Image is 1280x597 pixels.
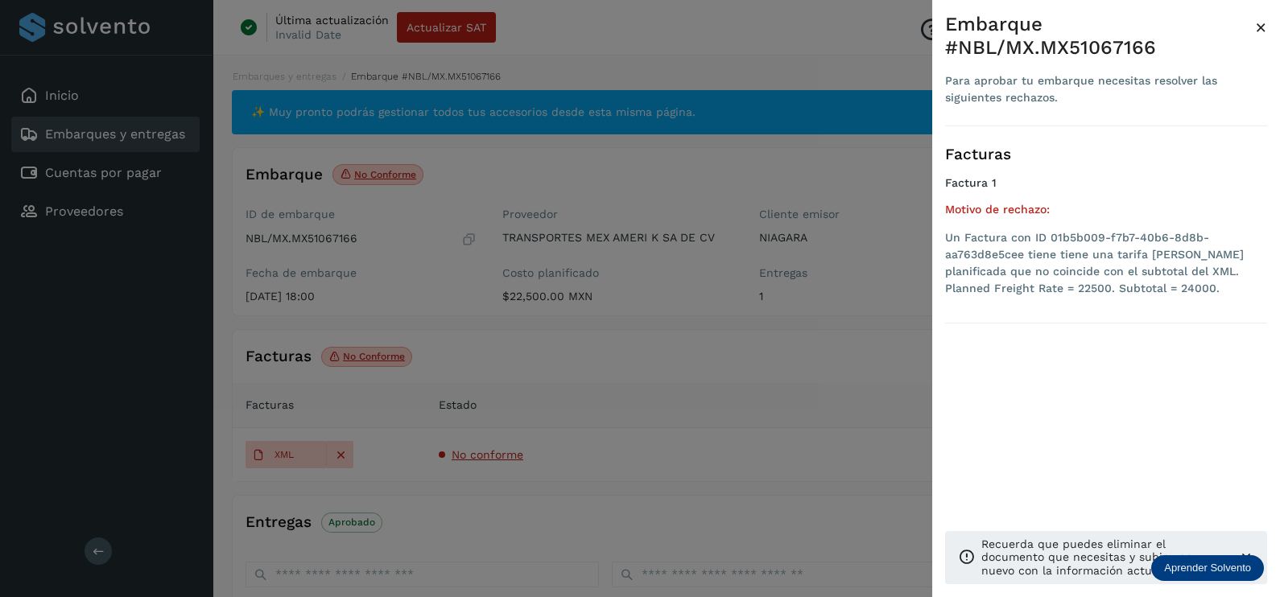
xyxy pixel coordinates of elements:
[945,229,1267,297] li: Un Factura con ID 01b5b009-f7b7-40b6-8d8b-aa763d8e5cee tiene tiene una tarifa [PERSON_NAME] plani...
[945,146,1267,164] h3: Facturas
[945,72,1255,106] div: Para aprobar tu embarque necesitas resolver las siguientes rechazos.
[1151,555,1264,581] div: Aprender Solvento
[981,537,1225,578] p: Recuerda que puedes eliminar el documento que necesitas y subir uno nuevo con la información actu...
[945,176,1267,190] h4: Factura 1
[945,203,1267,216] h5: Motivo de rechazo:
[945,13,1255,60] div: Embarque #NBL/MX.MX51067166
[1255,13,1267,42] button: Close
[1164,562,1251,574] p: Aprender Solvento
[1255,16,1267,39] span: ×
